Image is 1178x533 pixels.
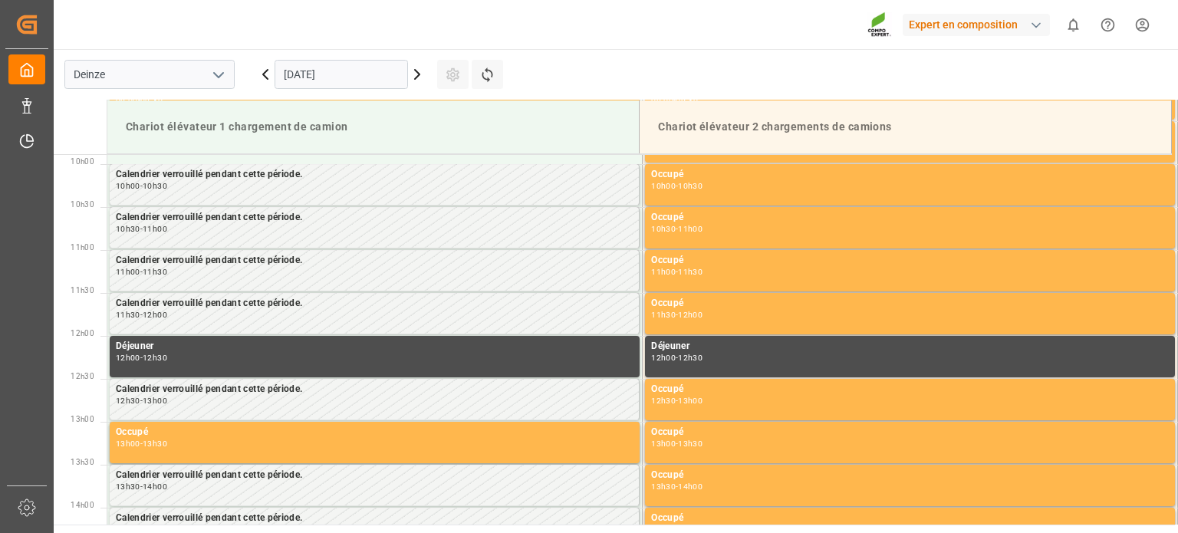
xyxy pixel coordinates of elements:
font: 12h00 [678,310,703,320]
font: 13h00 [71,415,94,423]
font: 13h30 [116,482,140,492]
font: 10h00 [116,181,140,191]
font: - [140,267,143,277]
font: 13h30 [143,439,167,449]
font: 12h00 [71,329,94,337]
font: 12h30 [71,372,94,380]
font: - [140,482,143,492]
font: 11h00 [143,224,167,234]
font: Calendrier verrouillé pendant cette période. [116,212,302,222]
button: afficher 0 nouvelles notifications [1056,8,1091,42]
font: 14h00 [143,482,167,492]
font: 11h30 [143,267,167,277]
font: - [140,353,143,363]
font: 10h00 [71,157,94,166]
font: 11h00 [651,267,676,277]
font: 13h30 [71,458,94,466]
font: 12h30 [678,353,703,363]
button: Centre d'aide [1091,8,1125,42]
font: - [676,267,678,277]
font: 11h30 [71,286,94,294]
font: Chariot élévateur 2 chargements de camions [658,120,892,133]
font: - [676,396,678,406]
font: 12h00 [116,353,140,363]
font: Chariot élévateur 1 chargement de camion [126,120,348,133]
font: Calendrier verrouillé pendant cette période. [116,383,302,394]
font: 10h30 [678,181,703,191]
img: Screenshot%202023-09-29%20at%2010.02.21.png_1712312052.png [867,12,892,38]
font: 11h00 [71,243,94,252]
font: - [140,439,143,449]
font: 14h00 [678,482,703,492]
input: Tapez pour rechercher/sélectionner [64,60,235,89]
font: 12h30 [116,396,140,406]
font: - [676,224,678,234]
font: 10h30 [651,224,676,234]
font: 13h00 [678,396,703,406]
font: Occupé [651,383,683,394]
font: Expert en composition [909,18,1018,31]
font: Occupé [116,426,148,437]
font: - [140,396,143,406]
font: 10h30 [116,224,140,234]
font: Calendrier verrouillé pendant cette période. [116,469,302,480]
font: 10h30 [143,181,167,191]
font: 12h30 [143,353,167,363]
font: - [676,482,678,492]
font: 11h00 [116,267,140,277]
font: 13h00 [116,439,140,449]
font: - [676,181,678,191]
font: 11h30 [651,310,676,320]
font: Occupé [651,169,683,179]
font: Calendrier verrouillé pendant cette période. [116,512,302,523]
button: ouvrir le menu [206,63,229,87]
font: 11h00 [678,224,703,234]
button: Expert en composition [903,10,1056,39]
font: 12h00 [143,310,167,320]
font: Occupé [651,426,683,437]
font: 13h30 [678,439,703,449]
font: - [676,439,678,449]
font: Calendrier verrouillé pendant cette période. [116,298,302,308]
font: 14h00 [71,501,94,509]
font: Occupé [651,469,683,480]
font: 12h00 [651,353,676,363]
font: Occupé [651,212,683,222]
font: 13h00 [143,396,167,406]
font: 11h30 [678,267,703,277]
font: 13h00 [651,439,676,449]
font: 10h30 [71,200,94,209]
font: Calendrier verrouillé pendant cette période. [116,255,302,265]
font: Occupé [651,512,683,523]
font: Occupé [651,298,683,308]
font: Occupé [651,255,683,265]
font: 11h30 [116,310,140,320]
font: - [140,310,143,320]
input: JJ.MM.AAAA [275,60,408,89]
font: 12h30 [651,396,676,406]
font: Calendrier verrouillé pendant cette période. [116,169,302,179]
font: Déjeuner [116,341,154,351]
font: - [676,353,678,363]
font: 10h00 [651,181,676,191]
font: - [140,181,143,191]
font: - [676,310,678,320]
font: Déjeuner [651,341,689,351]
font: 13h30 [651,482,676,492]
font: - [140,224,143,234]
